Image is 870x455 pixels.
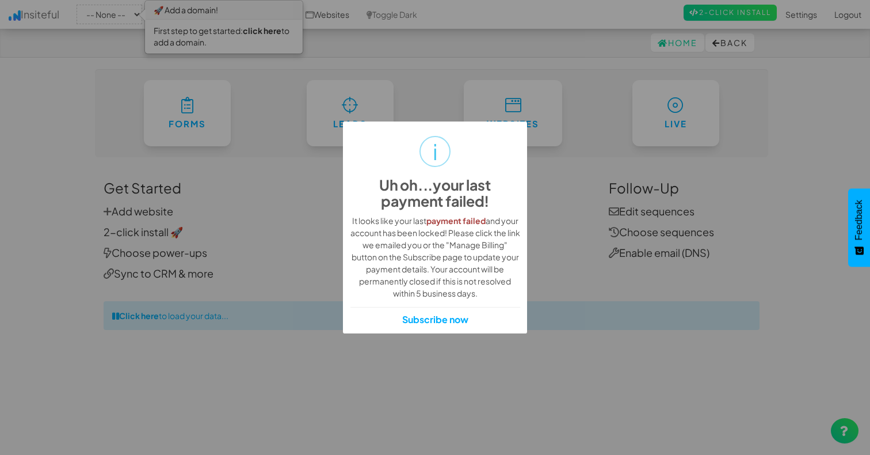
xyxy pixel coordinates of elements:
span: Feedback [854,200,864,240]
strong: payment failed [426,215,486,226]
button: Feedback - Show survey [848,188,870,267]
div: It looks like your last and your account has been locked! Please click the link we emailed you or... [350,215,520,299]
div: i [433,137,438,166]
a: Subscribe now [402,313,468,327]
h2: Uh oh...your last payment failed! [350,177,520,209]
